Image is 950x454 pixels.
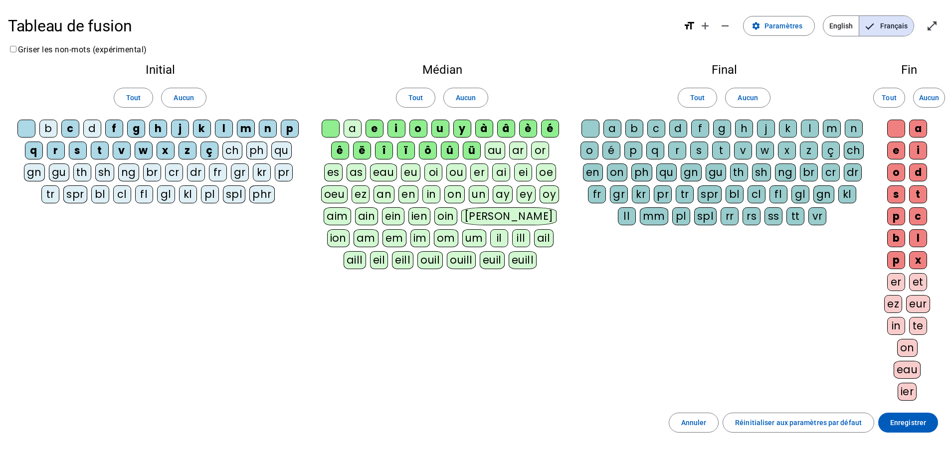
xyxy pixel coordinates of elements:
div: è [519,120,537,138]
h2: Médian [320,64,564,76]
div: en [583,163,603,181]
div: eur [906,295,930,313]
div: eau [370,163,397,181]
div: ei [514,163,532,181]
div: gr [610,185,628,203]
div: im [410,229,430,247]
div: eil [370,251,388,269]
div: o [887,163,905,181]
div: gr [231,163,249,181]
span: Aucun [174,92,193,104]
div: ss [764,207,782,225]
div: an [374,185,394,203]
span: Aucun [919,92,939,104]
div: o [580,142,598,159]
span: Aucun [456,92,476,104]
div: ion [327,229,350,247]
div: ou [446,163,466,181]
div: kr [253,163,271,181]
div: fl [135,185,153,203]
label: Griser les non-mots (expérimental) [8,45,147,54]
div: on [444,185,465,203]
div: b [625,120,643,138]
div: q [25,142,43,159]
div: ph [246,142,267,159]
button: Tout [873,88,905,108]
div: s [690,142,708,159]
div: c [647,120,665,138]
mat-icon: add [699,20,711,32]
div: aim [324,207,351,225]
div: v [734,142,752,159]
div: gu [49,163,69,181]
div: or [531,142,549,159]
div: oin [434,207,457,225]
div: cl [113,185,131,203]
div: kr [632,185,650,203]
div: d [669,120,687,138]
div: um [462,229,486,247]
div: u [431,120,449,138]
mat-icon: settings [752,21,760,30]
div: l [909,229,927,247]
div: fr [588,185,606,203]
div: fl [769,185,787,203]
div: x [778,142,796,159]
div: ay [493,185,513,203]
button: Diminuer la taille de la police [715,16,735,36]
div: euil [480,251,505,269]
div: qu [656,163,677,181]
div: oeu [321,185,348,203]
div: l [215,120,233,138]
div: spr [698,185,722,203]
div: x [157,142,175,159]
div: euill [509,251,537,269]
button: Aucun [725,88,770,108]
div: p [281,120,299,138]
div: r [47,142,65,159]
button: Tout [678,88,717,108]
div: n [259,120,277,138]
div: p [887,251,905,269]
span: Tout [690,92,705,104]
div: i [909,142,927,159]
div: aill [344,251,366,269]
div: au [485,142,505,159]
div: oy [540,185,559,203]
div: ch [844,142,864,159]
div: bl [726,185,744,203]
div: pl [672,207,690,225]
span: Aucun [738,92,758,104]
div: spl [223,185,246,203]
div: ai [492,163,510,181]
div: h [735,120,753,138]
button: Paramètres [743,16,815,36]
mat-icon: format_size [683,20,695,32]
div: ez [352,185,370,203]
div: qu [271,142,292,159]
div: a [603,120,621,138]
div: dr [187,163,205,181]
div: ë [353,142,371,159]
div: es [324,163,343,181]
div: ü [463,142,481,159]
div: g [127,120,145,138]
h2: Final [580,64,868,76]
div: a [344,120,362,138]
mat-button-toggle-group: Language selection [823,15,914,36]
div: w [756,142,774,159]
div: ng [118,163,139,181]
div: z [800,142,818,159]
div: ey [517,185,536,203]
button: Entrer en plein écran [922,16,942,36]
div: ill [512,229,530,247]
div: f [105,120,123,138]
div: rr [721,207,739,225]
div: tr [41,185,59,203]
span: Réinitialiser aux paramètres par défaut [735,417,862,429]
div: h [149,120,167,138]
div: te [909,317,927,335]
button: Enregistrer [878,413,938,433]
div: on [897,339,918,357]
div: t [712,142,730,159]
